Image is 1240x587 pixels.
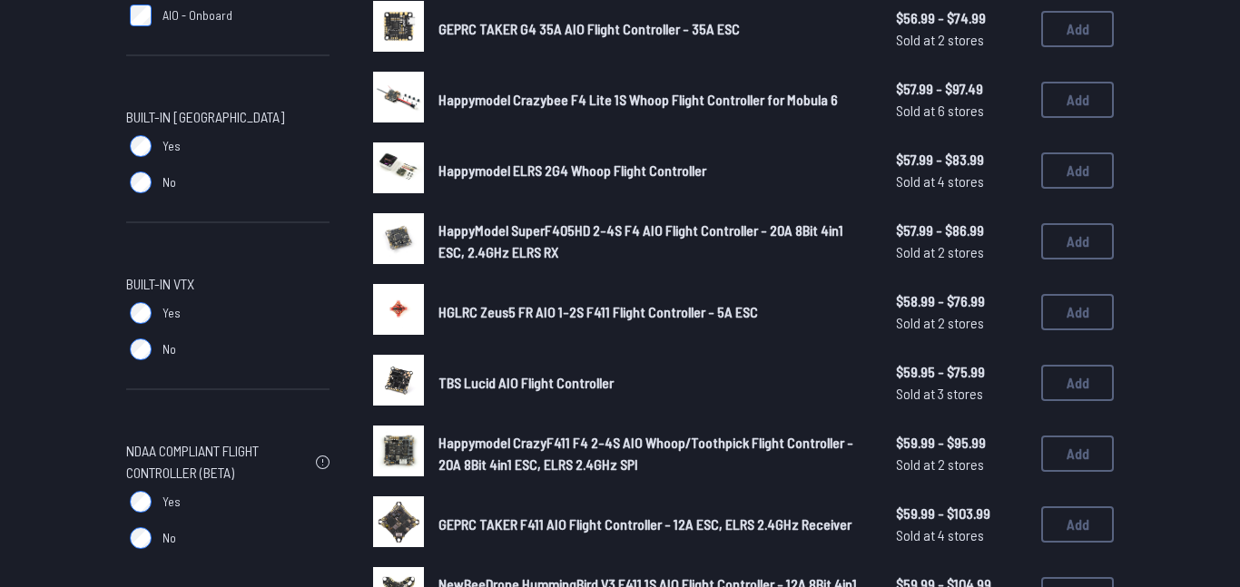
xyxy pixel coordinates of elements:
[438,434,853,473] span: Happymodel CrazyF411 F4 2-4S AIO Whoop/Toothpick Flight Controller - 20A 8Bit 4in1 ESC, ELRS 2.4G...
[130,302,152,324] input: Yes
[438,160,867,181] a: Happymodel ELRS 2G4 Whoop Flight Controller
[438,20,740,37] span: GEPRC TAKER G4 35A AIO Flight Controller - 35A ESC
[373,426,424,476] img: image
[130,135,152,157] input: Yes
[438,374,614,391] span: TBS Lucid AIO Flight Controller
[1041,82,1114,118] button: Add
[896,241,1027,263] span: Sold at 2 stores
[896,383,1027,405] span: Sold at 3 stores
[1041,294,1114,330] button: Add
[896,361,1027,383] span: $59.95 - $75.99
[373,355,424,411] a: image
[373,213,424,269] a: image
[896,149,1027,171] span: $57.99 - $83.99
[130,491,152,513] input: Yes
[373,142,424,193] img: image
[373,496,424,547] img: image
[162,6,232,24] span: AIO - Onboard
[438,18,867,40] a: GEPRC TAKER G4 35A AIO Flight Controller - 35A ESC
[896,29,1027,51] span: Sold at 2 stores
[373,1,424,57] a: image
[896,503,1027,524] span: $59.99 - $103.99
[438,161,706,179] span: Happymodel ELRS 2G4 Whoop Flight Controller
[126,106,284,128] span: Built-in [GEOGRAPHIC_DATA]
[162,529,176,547] span: No
[373,284,424,335] img: image
[126,440,309,484] span: NDAA Compliant Flight Controller (Beta)
[162,137,181,155] span: Yes
[1041,435,1114,472] button: Add
[162,304,181,322] span: Yes
[896,220,1027,241] span: $57.99 - $86.99
[438,372,867,394] a: TBS Lucid AIO Flight Controller
[896,432,1027,454] span: $59.99 - $95.99
[162,340,176,358] span: No
[373,213,424,264] img: image
[896,171,1027,192] span: Sold at 4 stores
[126,273,194,295] span: Built-in VTX
[373,426,424,482] a: image
[896,290,1027,312] span: $58.99 - $76.99
[896,100,1027,122] span: Sold at 6 stores
[438,221,843,260] span: HappyModel SuperF405HD 2-4S F4 AIO Flight Controller - 20A 8Bit 4in1 ESC, 2.4GHz ELRS RX
[130,338,152,360] input: No
[373,496,424,553] a: image
[373,142,424,199] a: image
[438,303,758,320] span: HGLRC Zeus5 FR AIO 1-2S F411 Flight Controller - 5A ESC
[373,72,424,122] img: image
[438,89,867,111] a: Happymodel Crazybee F4 Lite 1S Whoop Flight Controller for Mobula 6
[373,284,424,340] a: image
[130,527,152,549] input: No
[896,454,1027,475] span: Sold at 2 stores
[162,173,176,191] span: No
[162,493,181,511] span: Yes
[1041,506,1114,543] button: Add
[373,1,424,52] img: image
[373,72,424,128] a: image
[896,7,1027,29] span: $56.99 - $74.99
[896,524,1027,546] span: Sold at 4 stores
[896,78,1027,100] span: $57.99 - $97.49
[438,91,838,108] span: Happymodel Crazybee F4 Lite 1S Whoop Flight Controller for Mobula 6
[438,432,867,475] a: Happymodel CrazyF411 F4 2-4S AIO Whoop/Toothpick Flight Controller - 20A 8Bit 4in1 ESC, ELRS 2.4G...
[438,514,867,535] a: GEPRC TAKER F411 AIO Flight Controller - 12A ESC, ELRS 2.4GHz Receiver
[130,171,152,193] input: No
[1041,223,1114,259] button: Add
[438,301,867,323] a: HGLRC Zeus5 FR AIO 1-2S F411 Flight Controller - 5A ESC
[130,5,152,26] input: AIO - Onboard
[1041,152,1114,189] button: Add
[1041,11,1114,47] button: Add
[438,220,867,263] a: HappyModel SuperF405HD 2-4S F4 AIO Flight Controller - 20A 8Bit 4in1 ESC, 2.4GHz ELRS RX
[438,515,851,533] span: GEPRC TAKER F411 AIO Flight Controller - 12A ESC, ELRS 2.4GHz Receiver
[1041,365,1114,401] button: Add
[896,312,1027,334] span: Sold at 2 stores
[373,355,424,406] img: image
